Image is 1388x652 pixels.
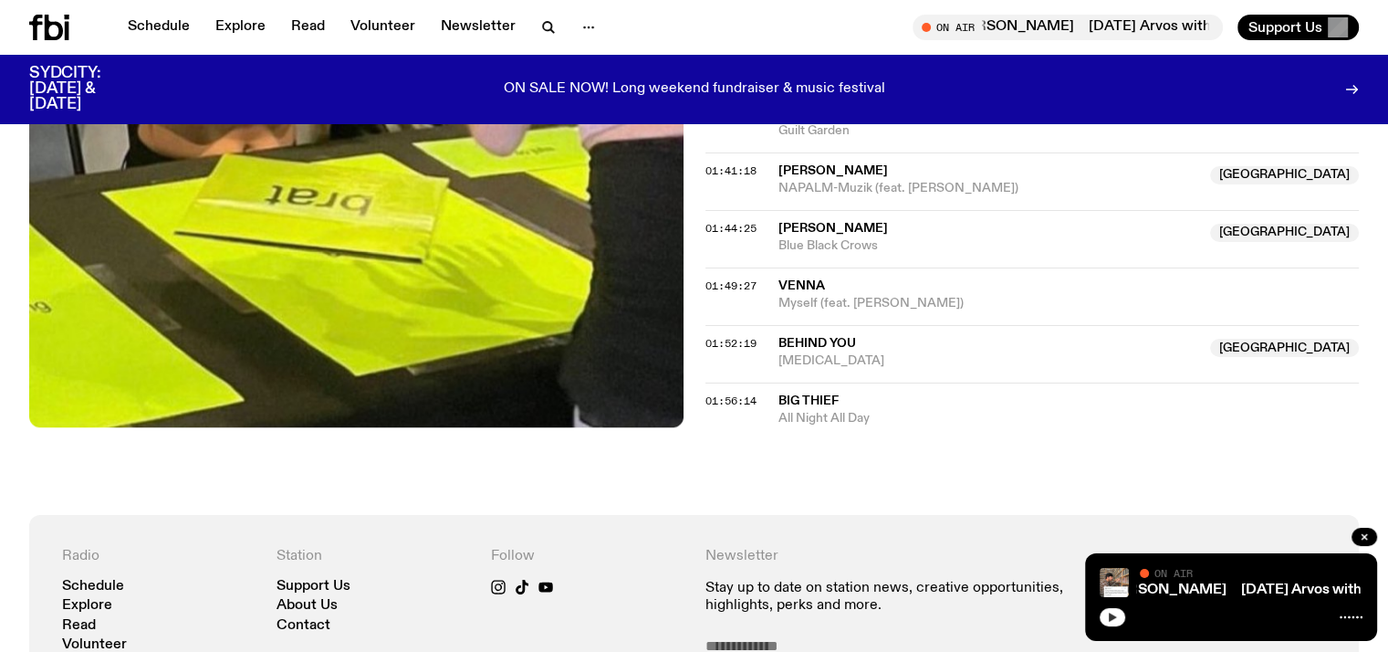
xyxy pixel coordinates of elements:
[705,279,757,293] span: 01:49:27
[62,580,124,594] a: Schedule
[778,180,1200,197] span: NAPALM-Muzik (feat. [PERSON_NAME])
[280,15,336,40] a: Read
[29,66,146,112] h3: SYDCITY: [DATE] & [DATE]
[491,548,684,565] h4: Follow
[277,580,350,594] a: Support Us
[705,281,757,291] button: 01:49:27
[277,599,338,613] a: About Us
[704,580,1111,615] p: Stay up to date on station news, creative opportunities, highlights, perks and more.
[982,583,1226,597] a: [DATE] Arvos with [PERSON_NAME]
[778,237,1200,255] span: Blue Black Crows
[62,638,127,652] a: Volunteer
[1248,19,1322,36] span: Support Us
[705,396,757,406] button: 01:56:14
[778,337,856,350] span: Behind You
[705,221,757,236] span: 01:44:25
[430,15,527,40] a: Newsletter
[339,15,426,40] a: Volunteer
[62,599,112,613] a: Explore
[117,15,201,40] a: Schedule
[504,81,885,98] p: ON SALE NOW! Long weekend fundraiser & music festival
[778,352,1200,370] span: [MEDICAL_DATA]
[1210,339,1359,357] span: [GEOGRAPHIC_DATA]
[62,548,255,565] h4: Radio
[277,548,469,565] h4: Station
[705,394,757,408] span: 01:56:14
[778,164,888,177] span: [PERSON_NAME]
[705,224,757,234] button: 01:44:25
[1154,567,1193,579] span: On Air
[1210,166,1359,184] span: [GEOGRAPHIC_DATA]
[1210,224,1359,242] span: [GEOGRAPHIC_DATA]
[277,619,330,633] a: Contact
[705,166,757,176] button: 01:41:18
[704,548,1111,565] h4: Newsletter
[1237,15,1359,40] button: Support Us
[204,15,277,40] a: Explore
[778,394,839,407] span: Big Thief
[778,295,1360,312] span: Myself (feat. [PERSON_NAME])
[913,15,1223,40] button: On Air[DATE] Arvos with [PERSON_NAME][DATE] Arvos with [PERSON_NAME]
[778,222,888,235] span: [PERSON_NAME]
[705,163,757,178] span: 01:41:18
[62,619,96,633] a: Read
[778,279,825,292] span: Venna
[778,410,1360,427] span: All Night All Day
[705,339,757,349] button: 01:52:19
[778,122,1360,140] span: Guilt Garden
[705,336,757,351] span: 01:52:19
